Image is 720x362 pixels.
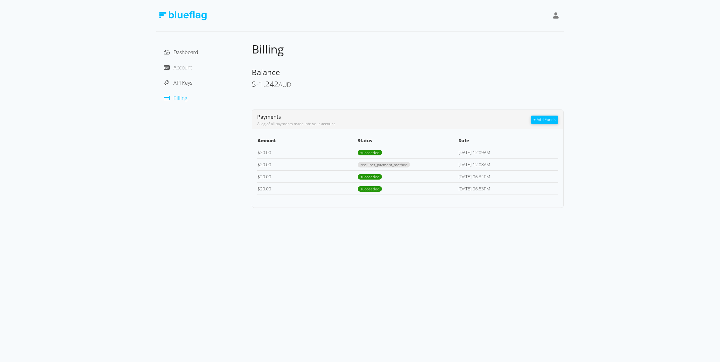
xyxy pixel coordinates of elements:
span: Dashboard [173,49,198,56]
td: 20.00 [257,182,357,195]
span: Balance [252,67,280,77]
a: Billing [164,95,187,102]
span: $ [252,79,256,89]
th: Date [458,137,558,146]
span: AUD [279,80,291,89]
td: 20.00 [257,170,357,182]
td: 20.00 [257,158,357,170]
td: [DATE] 12:09AM [458,146,558,159]
span: API Keys [173,79,192,86]
span: $ [258,149,260,155]
th: Amount [257,137,357,146]
span: Payments [257,113,281,120]
td: 20.00 [257,146,357,159]
span: -1.242 [256,79,279,89]
td: [DATE] 06:34PM [458,170,558,182]
span: succeeded [358,174,382,180]
th: Status [357,137,458,146]
a: Account [164,64,192,71]
span: requires_payment_method [358,162,410,167]
img: Blue Flag Logo [159,11,207,20]
button: + Add Funds [531,116,558,124]
a: Dashboard [164,49,198,56]
a: API Keys [164,79,192,86]
span: succeeded [358,186,382,192]
span: $ [258,186,260,192]
div: A log of all payments made into your account [257,121,531,127]
span: $ [258,174,260,180]
span: Billing [252,41,284,57]
span: Account [173,64,192,71]
td: [DATE] 06:53PM [458,182,558,195]
span: succeeded [358,150,382,155]
span: $ [258,161,260,167]
span: Billing [173,95,187,102]
td: [DATE] 12:08AM [458,158,558,170]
